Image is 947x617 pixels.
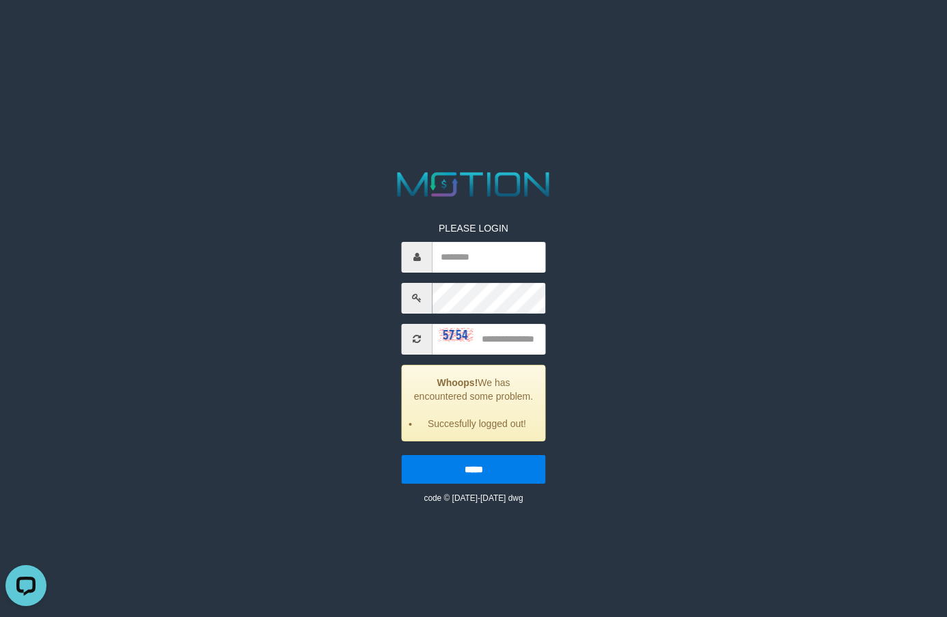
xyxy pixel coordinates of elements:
[420,417,535,430] li: Succesfully logged out!
[437,377,478,388] strong: Whoops!
[402,221,546,235] p: PLEASE LOGIN
[391,168,557,201] img: MOTION_logo.png
[424,493,523,503] small: code © [DATE]-[DATE] dwg
[439,328,473,342] img: captcha
[5,5,46,46] button: Open LiveChat chat widget
[402,365,546,441] div: We has encountered some problem.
